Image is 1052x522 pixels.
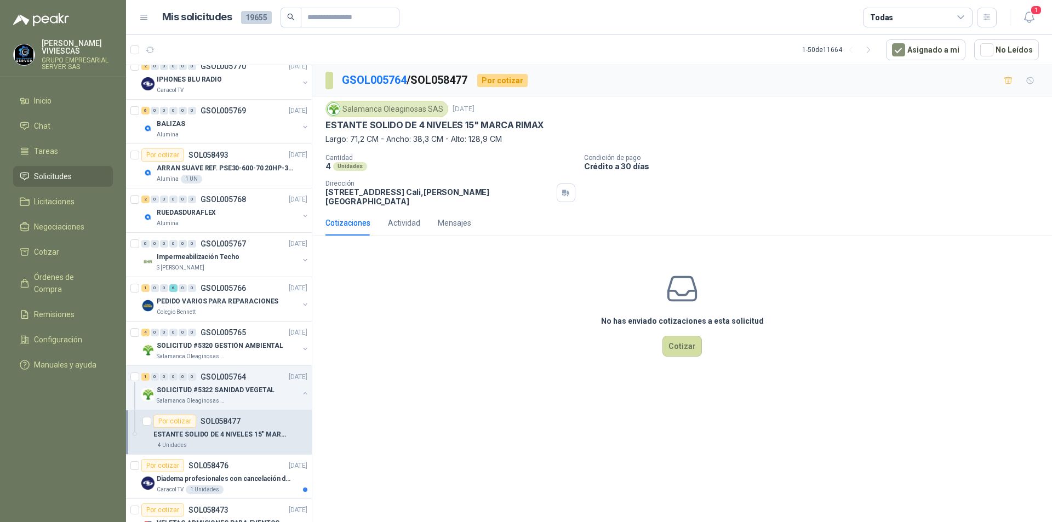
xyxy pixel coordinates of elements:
h3: No has enviado cotizaciones a esta solicitud [601,315,764,327]
div: 0 [160,107,168,114]
p: SOL058477 [201,417,241,425]
img: Company Logo [141,388,155,401]
div: 6 [141,107,150,114]
div: Por cotizar [153,415,196,428]
a: Licitaciones [13,191,113,212]
span: Órdenes de Compra [34,271,102,295]
div: Por cotizar [141,148,184,162]
p: GSOL005768 [201,196,246,203]
p: Salamanca Oleaginosas SAS [157,397,226,405]
h1: Mis solicitudes [162,9,232,25]
div: 0 [188,240,196,248]
a: Negociaciones [13,216,113,237]
img: Company Logo [141,477,155,490]
div: 0 [151,329,159,336]
span: Chat [34,120,50,132]
div: 0 [179,196,187,203]
div: 0 [188,62,196,70]
p: [DATE] [289,150,307,160]
a: 6 0 0 0 0 0 GSOL005769[DATE] Company LogoBALIZASAlumina [141,104,310,139]
img: Company Logo [328,103,340,115]
div: 0 [179,62,187,70]
a: Tareas [13,141,113,162]
p: [DATE] [289,283,307,294]
div: 0 [179,373,187,381]
p: Salamanca Oleaginosas SAS [157,352,226,361]
span: Tareas [34,145,58,157]
div: 0 [169,329,178,336]
div: 0 [188,373,196,381]
div: 2 [141,196,150,203]
span: search [287,13,295,21]
img: Company Logo [141,299,155,312]
p: Diadema profesionales con cancelación de ruido en micrófono [157,474,293,484]
div: Todas [870,12,893,24]
button: 1 [1019,8,1039,27]
p: Colegio Bennett [157,308,196,317]
p: [DATE] [289,194,307,205]
div: 1 Unidades [186,485,224,494]
div: 0 [188,107,196,114]
p: [DATE] [289,505,307,515]
p: S [PERSON_NAME] [157,263,204,272]
div: 0 [160,240,168,248]
button: No Leídos [974,39,1039,60]
a: 4 0 0 0 0 0 GSOL005765[DATE] Company LogoSOLICITUD #5320 GESTIÓN AMBIENTALSalamanca Oleaginosas SAS [141,326,310,361]
p: Condición de pago [584,154,1048,162]
img: Logo peakr [13,13,69,26]
div: Unidades [333,162,367,171]
p: RUEDASDURAFLEX [157,208,216,218]
div: 6 [169,284,178,292]
p: Dirección [325,180,552,187]
p: Crédito a 30 días [584,162,1048,171]
div: 0 [160,284,168,292]
a: 1 0 0 0 0 0 GSOL005764[DATE] Company LogoSOLICITUD #5322 SANIDAD VEGETALSalamanca Oleaginosas SAS [141,370,310,405]
div: 0 [141,240,150,248]
p: [PERSON_NAME] VIVIESCAS [42,39,113,55]
div: 4 [141,329,150,336]
p: IPHONES BLU RADIO [157,74,222,85]
img: Company Logo [141,77,155,90]
div: 1 [141,284,150,292]
p: SOL058476 [188,462,228,469]
p: ESTANTE SOLIDO DE 4 NIVELES 15" MARCA RIMAX [153,429,290,440]
p: Caracol TV [157,86,184,95]
p: Largo: 71,2 CM - Ancho: 38,3 CM - Alto: 128,9 CM [325,133,1039,145]
a: Por cotizarSOL058476[DATE] Company LogoDiadema profesionales con cancelación de ruido en micrófon... [126,455,312,499]
span: Solicitudes [34,170,72,182]
div: Por cotizar [477,74,528,87]
img: Company Logo [141,255,155,268]
div: 1 [141,373,150,381]
div: 1 - 50 de 11664 [802,41,877,59]
img: Company Logo [14,44,35,65]
p: GSOL005770 [201,62,246,70]
div: 0 [188,329,196,336]
p: GSOL005766 [201,284,246,292]
a: GSOL005764 [342,73,407,87]
div: Cotizaciones [325,217,370,229]
span: Negociaciones [34,221,84,233]
p: GSOL005764 [201,373,246,381]
p: BALIZAS [157,119,185,129]
a: Por cotizarSOL058493[DATE] Company LogoARRAN SUAVE REF. PSE30-600-70 20HP-30AAlumina1 UN [126,144,312,188]
div: 0 [179,284,187,292]
p: / SOL058477 [342,72,468,89]
a: 2 0 0 0 0 0 GSOL005768[DATE] Company LogoRUEDASDURAFLEXAlumina [141,193,310,228]
p: SOLICITUD #5320 GESTIÓN AMBIENTAL [157,341,283,351]
p: [DATE] [289,61,307,72]
a: Por cotizarSOL058477ESTANTE SOLIDO DE 4 NIVELES 15" MARCA RIMAX4 Unidades [126,410,312,455]
a: Configuración [13,329,113,350]
div: 0 [169,107,178,114]
div: 0 [160,329,168,336]
div: 0 [179,107,187,114]
a: Inicio [13,90,113,111]
div: 0 [188,284,196,292]
p: Alumina [157,130,179,139]
p: Cantidad [325,154,575,162]
div: 0 [169,240,178,248]
p: ARRAN SUAVE REF. PSE30-600-70 20HP-30A [157,163,293,174]
span: Inicio [34,95,52,107]
p: GRUPO EMPRESARIAL SERVER SAS [42,57,113,70]
p: GSOL005767 [201,240,246,248]
span: Licitaciones [34,196,75,208]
